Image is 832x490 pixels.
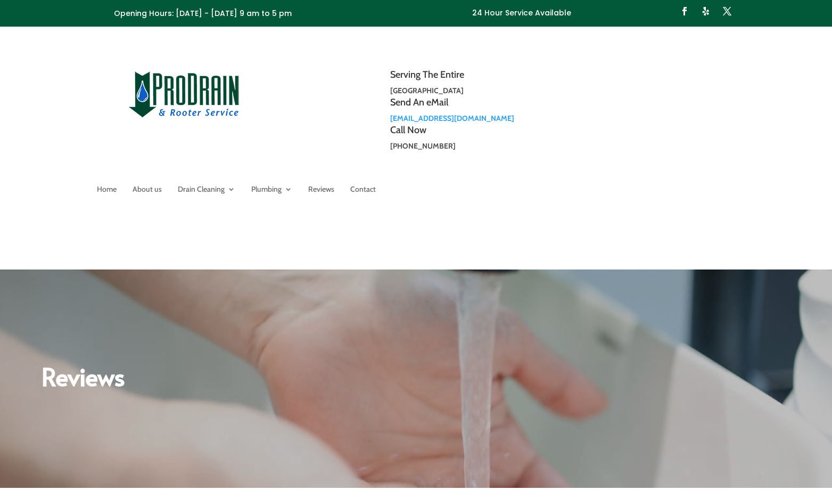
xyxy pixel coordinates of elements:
[178,185,235,197] a: Drain Cleaning
[390,141,456,151] strong: [PHONE_NUMBER]
[719,3,736,20] a: Follow on X
[390,86,464,95] strong: [GEOGRAPHIC_DATA]
[390,69,464,80] span: Serving The Entire
[472,7,571,20] p: 24 Hour Service Available
[390,113,514,123] a: [EMAIL_ADDRESS][DOMAIN_NAME]
[97,185,117,197] a: Home
[114,8,292,19] span: Opening Hours: [DATE] - [DATE] 9 am to 5 pm
[390,96,448,108] span: Send An eMail
[133,185,162,197] a: About us
[350,185,376,197] a: Contact
[697,3,714,20] a: Follow on Yelp
[251,185,292,197] a: Plumbing
[390,124,426,136] span: Call Now
[676,3,693,20] a: Follow on Facebook
[42,364,790,394] h2: Reviews
[129,70,240,118] img: site-logo-100h
[308,185,334,197] a: Reviews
